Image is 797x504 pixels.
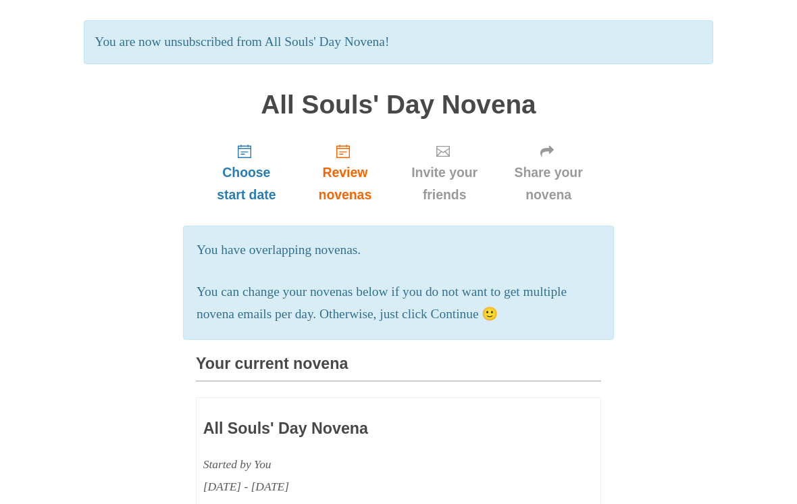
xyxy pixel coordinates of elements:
[197,239,600,261] p: You have overlapping novenas.
[203,420,515,438] h3: All Souls' Day Novena
[196,91,601,120] h1: All Souls' Day Novena
[407,161,482,206] span: Invite your friends
[297,132,393,213] a: Review novenas
[196,355,601,382] h3: Your current novena
[209,161,284,206] span: Choose start date
[393,132,496,213] a: Invite your friends
[496,132,601,213] a: Share your novena
[311,161,380,206] span: Review novenas
[196,132,297,213] a: Choose start date
[509,161,588,206] span: Share your novena
[197,281,600,326] p: You can change your novenas below if you do not want to get multiple novena emails per day. Other...
[84,20,713,64] p: You are now unsubscribed from All Souls' Day Novena!
[203,453,515,476] div: Started by You
[203,476,515,498] div: [DATE] - [DATE]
